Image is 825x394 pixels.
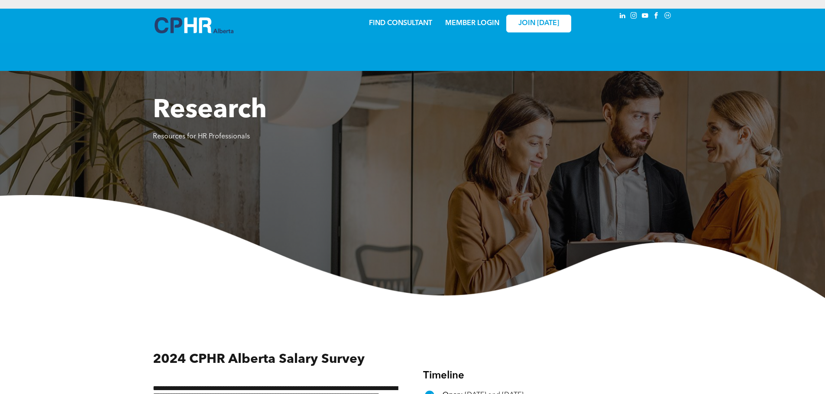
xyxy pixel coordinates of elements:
img: A blue and white logo for cp alberta [155,17,233,33]
span: Resources for HR Professionals [153,133,250,140]
a: MEMBER LOGIN [445,20,499,27]
span: 2024 CPHR Alberta Salary Survey [153,353,365,366]
a: JOIN [DATE] [506,15,571,32]
span: Research [153,98,267,124]
a: linkedin [618,11,628,22]
a: facebook [652,11,661,22]
a: Social network [663,11,673,22]
span: JOIN [DATE] [518,19,559,28]
a: FIND CONSULTANT [369,20,432,27]
span: Timeline [423,371,464,381]
a: youtube [641,11,650,22]
a: instagram [629,11,639,22]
